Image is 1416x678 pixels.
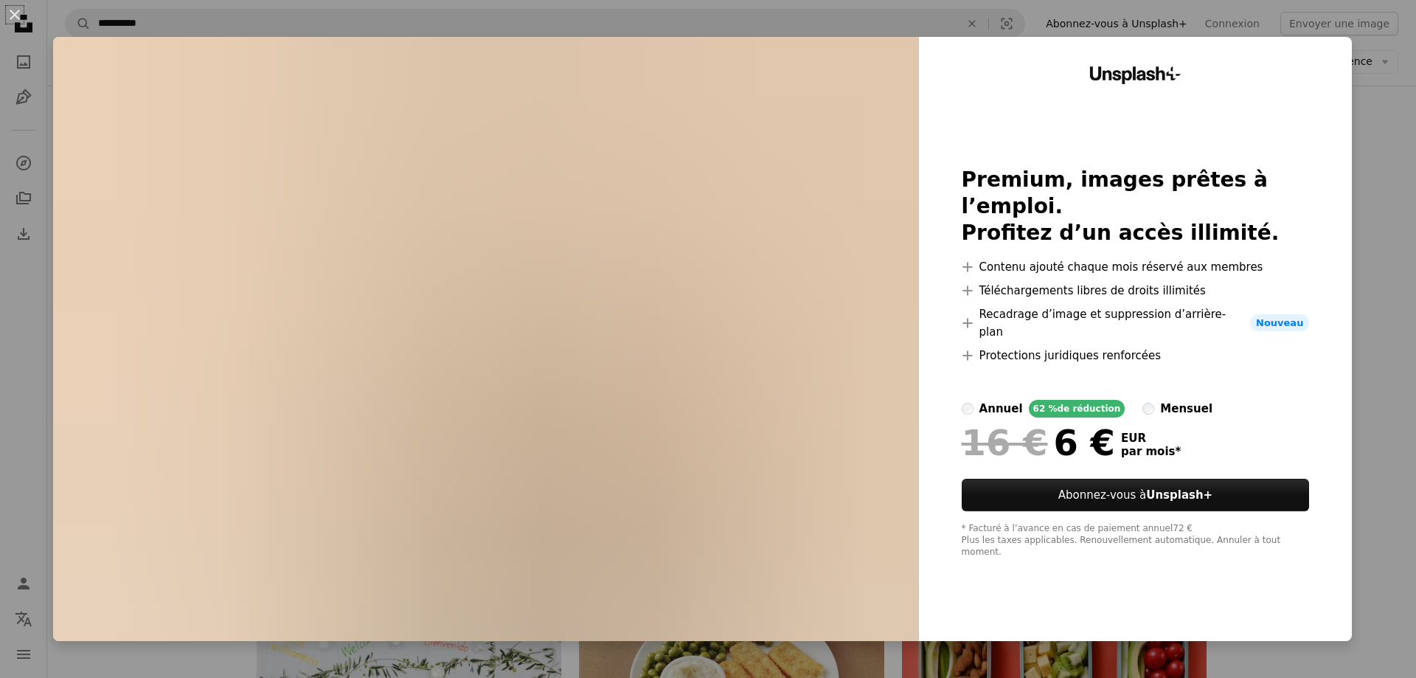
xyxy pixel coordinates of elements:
[962,403,974,415] input: annuel62 %de réduction
[979,400,1023,418] div: annuel
[962,305,1310,341] li: Recadrage d’image et suppression d’arrière-plan
[1250,314,1309,332] span: Nouveau
[962,258,1310,276] li: Contenu ajouté chaque mois réservé aux membres
[1142,403,1154,415] input: mensuel
[962,479,1310,511] button: Abonnez-vous àUnsplash+
[1121,432,1181,445] span: EUR
[962,167,1310,246] h2: Premium, images prêtes à l’emploi. Profitez d’un accès illimité.
[962,523,1310,558] div: * Facturé à l’avance en cas de paiement annuel 72 € Plus les taxes applicables. Renouvellement au...
[1029,400,1125,418] div: 62 % de réduction
[1121,445,1181,458] span: par mois *
[962,423,1115,462] div: 6 €
[1146,488,1212,502] strong: Unsplash+
[962,282,1310,300] li: Téléchargements libres de droits illimités
[1160,400,1212,418] div: mensuel
[962,423,1048,462] span: 16 €
[962,347,1310,364] li: Protections juridiques renforcées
